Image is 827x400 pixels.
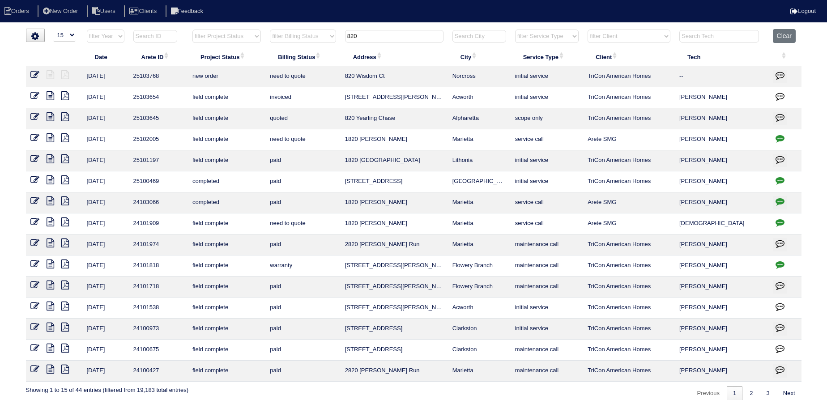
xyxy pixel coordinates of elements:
[448,340,511,361] td: Clarkston
[124,8,164,14] a: Clients
[82,192,129,213] td: [DATE]
[341,192,448,213] td: 1820 [PERSON_NAME]
[675,47,768,66] th: Tech
[265,340,340,361] td: paid
[583,255,675,277] td: TriCon American Homes
[129,66,188,87] td: 25103768
[133,30,177,43] input: Search ID
[129,87,188,108] td: 25103654
[511,129,583,150] td: service call
[448,129,511,150] td: Marietta
[583,213,675,234] td: Arete SMG
[448,150,511,171] td: Lithonia
[583,319,675,340] td: TriCon American Homes
[675,129,768,150] td: [PERSON_NAME]
[265,47,340,66] th: Billing Status: activate to sort column ascending
[511,87,583,108] td: initial service
[511,66,583,87] td: initial service
[82,47,129,66] th: Date
[82,129,129,150] td: [DATE]
[265,108,340,129] td: quoted
[188,87,265,108] td: field complete
[188,277,265,298] td: field complete
[129,277,188,298] td: 24101718
[188,213,265,234] td: field complete
[82,87,129,108] td: [DATE]
[265,129,340,150] td: need to quote
[583,361,675,382] td: TriCon American Homes
[341,361,448,382] td: 2820 [PERSON_NAME] Run
[583,47,675,66] th: Client: activate to sort column ascending
[583,234,675,255] td: TriCon American Homes
[583,340,675,361] td: TriCon American Homes
[675,319,768,340] td: [PERSON_NAME]
[82,234,129,255] td: [DATE]
[166,5,210,17] li: Feedback
[341,319,448,340] td: [STREET_ADDRESS]
[265,298,340,319] td: paid
[265,171,340,192] td: paid
[341,213,448,234] td: 1820 [PERSON_NAME]
[265,150,340,171] td: paid
[129,129,188,150] td: 25102005
[448,319,511,340] td: Clarkston
[583,171,675,192] td: TriCon American Homes
[188,340,265,361] td: field complete
[188,319,265,340] td: field complete
[129,213,188,234] td: 24101909
[675,361,768,382] td: [PERSON_NAME]
[511,234,583,255] td: maintenance call
[129,340,188,361] td: 24100675
[82,340,129,361] td: [DATE]
[341,234,448,255] td: 2820 [PERSON_NAME] Run
[675,150,768,171] td: [PERSON_NAME]
[511,319,583,340] td: initial service
[345,30,443,43] input: Search Address
[82,277,129,298] td: [DATE]
[448,361,511,382] td: Marietta
[188,150,265,171] td: field complete
[341,108,448,129] td: 820 Yearling Chase
[188,255,265,277] td: field complete
[265,213,340,234] td: need to quote
[341,47,448,66] th: Address: activate to sort column ascending
[448,277,511,298] td: Flowery Branch
[448,171,511,192] td: [GEOGRAPHIC_DATA]
[265,361,340,382] td: paid
[82,361,129,382] td: [DATE]
[675,298,768,319] td: [PERSON_NAME]
[188,129,265,150] td: field complete
[583,129,675,150] td: Arete SMG
[341,87,448,108] td: [STREET_ADDRESS][PERSON_NAME]
[188,234,265,255] td: field complete
[448,234,511,255] td: Marietta
[511,277,583,298] td: maintenance call
[448,108,511,129] td: Alpharetta
[124,5,164,17] li: Clients
[511,47,583,66] th: Service Type: activate to sort column ascending
[675,277,768,298] td: [PERSON_NAME]
[188,361,265,382] td: field complete
[129,234,188,255] td: 24101974
[511,298,583,319] td: initial service
[129,298,188,319] td: 24101538
[790,8,816,14] a: Logout
[583,87,675,108] td: TriCon American Homes
[452,30,506,43] input: Search City
[511,213,583,234] td: service call
[583,150,675,171] td: TriCon American Homes
[265,255,340,277] td: warranty
[82,255,129,277] td: [DATE]
[82,298,129,319] td: [DATE]
[87,8,123,14] a: Users
[511,340,583,361] td: maintenance call
[87,5,123,17] li: Users
[448,298,511,319] td: Acworth
[82,66,129,87] td: [DATE]
[679,30,759,43] input: Search Tech
[511,192,583,213] td: service call
[675,192,768,213] td: [PERSON_NAME]
[448,213,511,234] td: Marietta
[675,340,768,361] td: [PERSON_NAME]
[129,361,188,382] td: 24100427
